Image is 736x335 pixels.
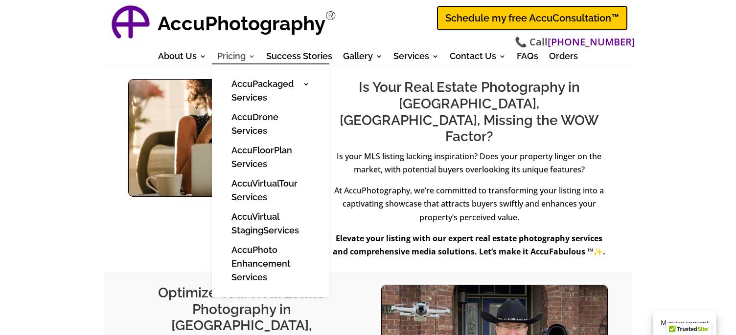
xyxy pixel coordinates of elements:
[340,79,598,145] span: Is Your Real Estate Photography in [GEOGRAPHIC_DATA], [GEOGRAPHIC_DATA], Missing the WOW Factor?
[653,311,716,335] button: Manage consent
[548,35,635,49] a: [PHONE_NUMBER]
[158,53,207,63] a: About Us
[331,184,608,232] p: At AccuPhotography, we’re committed to transforming your listing into a captivating showcase that...
[331,150,608,184] p: Is your MLS listing lacking inspiration? Does your property linger on the market, with potential ...
[109,2,153,46] a: AccuPhotography Logo - Professional Real Estate Photography and Media Services in Dallas, Texas
[222,240,320,287] a: AccuPhoto Enhancement Services
[517,53,538,63] a: FAQs
[515,35,635,49] span: 📞 Call
[333,233,605,257] strong: Elevate your listing with our expert real estate photography services and comprehensive media sol...
[222,107,320,141] a: AccuDrone Services
[217,53,255,63] a: Pricing
[109,2,153,46] img: AccuPhotography
[266,53,332,63] a: Success Stories
[393,53,439,63] a: Services
[437,6,627,30] a: Schedule my free AccuConsultation™
[222,141,320,174] a: AccuFloorPlan Services
[222,174,320,207] a: AccuVirtualTour Services
[158,12,325,35] strong: AccuPhotography
[549,53,578,63] a: Orders
[343,53,383,63] a: Gallery
[222,74,320,107] a: AccuPackaged Services
[699,296,736,335] iframe: Widget - Botsonic
[450,53,506,63] a: Contact Us
[325,8,336,23] sup: Registered Trademark
[129,80,304,196] img: Frustrated-Woman-Laptop
[222,207,320,240] a: AccuVirtual StagingServices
